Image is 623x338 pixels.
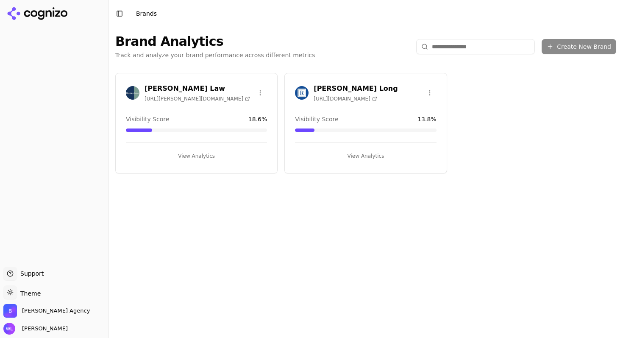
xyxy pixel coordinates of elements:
span: Bob Agency [22,307,90,315]
span: [PERSON_NAME] [19,325,68,332]
span: Brands [136,10,157,17]
iframe: Intercom live chat [594,296,615,317]
h3: [PERSON_NAME] Law [145,84,250,94]
span: Visibility Score [295,115,338,123]
button: View Analytics [126,149,267,163]
button: View Analytics [295,149,436,163]
img: Wendy Lindars [3,323,15,335]
p: Track and analyze your brand performance across different metrics [115,51,315,59]
h3: [PERSON_NAME] Long [314,84,398,94]
h1: Brand Analytics [115,34,315,49]
button: Open user button [3,323,68,335]
span: 18.6 % [248,115,267,123]
span: [URL][DOMAIN_NAME] [314,95,377,102]
span: Theme [17,290,41,297]
nav: breadcrumb [136,9,599,18]
img: Munley Law [126,86,139,100]
span: 13.8 % [417,115,436,123]
span: [URL][PERSON_NAME][DOMAIN_NAME] [145,95,250,102]
img: Regan Zambri Long [295,86,309,100]
button: Open organization switcher [3,304,90,318]
span: Support [17,269,44,278]
span: Visibility Score [126,115,169,123]
img: Bob Agency [3,304,17,318]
